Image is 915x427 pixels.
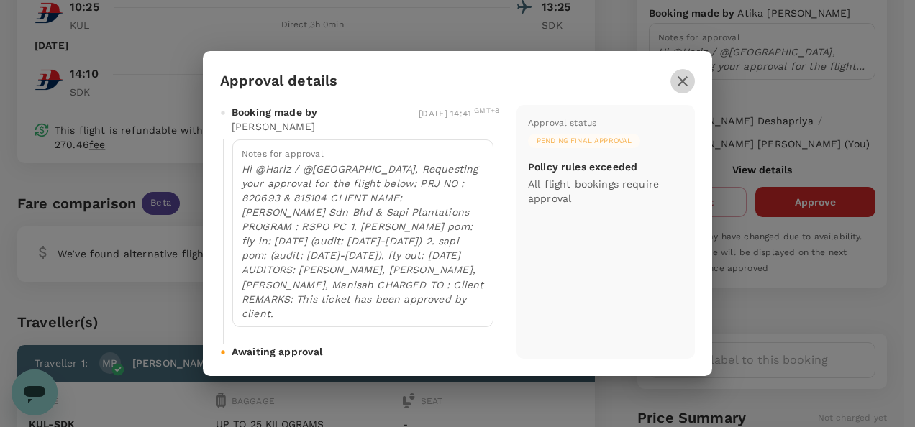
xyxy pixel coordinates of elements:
span: [DATE] 14:41 [419,109,499,119]
p: [PERSON_NAME] [232,119,315,134]
div: Approval status [528,116,596,131]
span: Notes for approval [242,149,324,159]
p: Hi @Hariz / @[GEOGRAPHIC_DATA], Requesting your approval for the flight below: PRJ NO : 820693 & ... [242,162,484,320]
sup: GMT+8 [474,106,499,114]
span: Booking made by [232,105,317,119]
span: Awaiting approval [232,344,323,359]
span: Pending final approval [528,136,640,146]
p: All flight bookings require approval [528,177,683,206]
h3: Approval details [220,73,337,89]
p: Policy rules exceeded [528,160,637,174]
